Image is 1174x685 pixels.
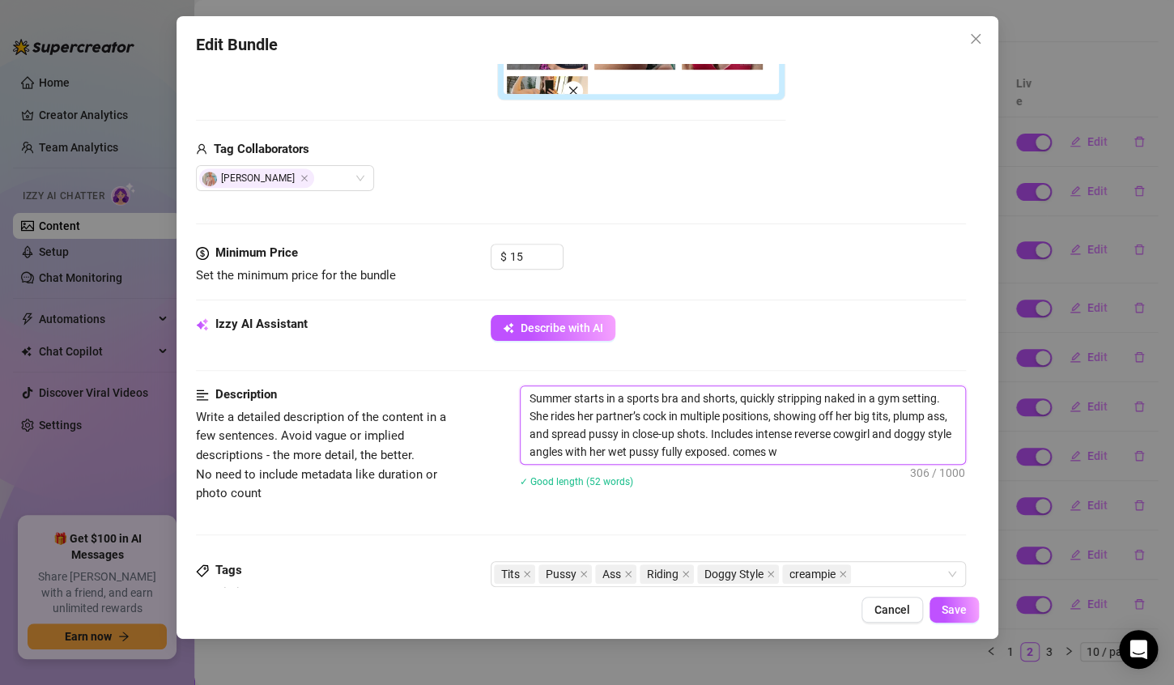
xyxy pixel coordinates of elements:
[697,564,779,584] span: Doggy Style
[568,85,579,96] span: close
[782,564,851,584] span: creampie
[861,597,923,623] button: Cancel
[521,386,965,464] textarea: Summer starts in a sports bra and shorts, quickly stripping naked in a gym setting. She rides her...
[538,564,592,584] span: Pussy
[196,268,396,283] span: Set the minimum price for the bundle
[602,565,621,583] span: Ass
[595,564,636,584] span: Ass
[546,565,576,583] span: Pussy
[491,315,615,341] button: Describe with AI
[839,570,847,578] span: close
[215,245,298,260] strong: Minimum Price
[300,174,308,182] span: Close
[196,564,209,577] span: tag
[523,570,531,578] span: close
[507,76,588,157] img: media
[969,32,982,45] span: close
[704,565,764,583] span: Doggy Style
[196,410,446,500] span: Write a detailed description of the content in a few sentences. Avoid vague or implied descriptio...
[199,168,314,188] span: [PERSON_NAME]
[501,565,520,583] span: Tits
[215,387,277,402] strong: Description
[196,585,391,638] span: Simple keywords that describe and summarize the content, like specific fetishes, positions, categ...
[202,172,217,186] img: avatar.jpg
[196,140,207,160] span: user
[520,476,633,487] span: ✓ Good length (52 words)
[682,570,690,578] span: close
[640,564,694,584] span: Riding
[874,603,910,616] span: Cancel
[494,564,535,584] span: Tits
[929,597,979,623] button: Save
[963,32,989,45] span: Close
[215,317,308,331] strong: Izzy AI Assistant
[580,570,588,578] span: close
[196,244,209,263] span: dollar
[196,32,278,57] span: Edit Bundle
[963,26,989,52] button: Close
[789,565,836,583] span: creampie
[214,142,309,156] strong: Tag Collaborators
[647,565,678,583] span: Riding
[942,603,967,616] span: Save
[521,321,603,334] span: Describe with AI
[196,385,209,405] span: align-left
[215,563,242,577] strong: Tags
[624,570,632,578] span: close
[1119,630,1158,669] div: Open Intercom Messenger
[767,570,775,578] span: close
